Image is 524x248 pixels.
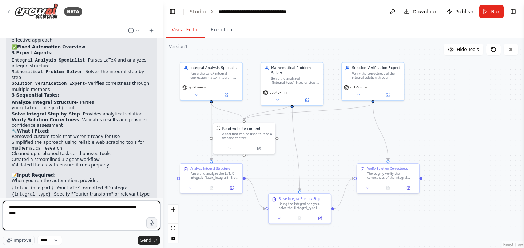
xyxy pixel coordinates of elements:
[15,3,58,20] img: Logo
[201,185,222,191] button: No output available
[209,103,214,160] g: Edge from fa5716eb-a984-4af0-9a79-ff3c42242e6b to 20d80ccd-0c4c-4700-82c0-b143cb5647d8
[444,5,476,18] button: Publish
[168,233,178,243] button: toggle interactivity
[12,162,151,168] li: Validated the crew to ensure it runs properly
[352,66,401,71] div: Solution Verification Expert
[289,215,310,221] button: No output available
[12,58,151,69] li: - Parses LaTeX and analyzes integral structure
[12,140,151,151] li: Simplified the approach using reliable web scraping tools for mathematical research
[125,26,143,35] button: Switch to previous chat
[491,8,501,15] span: Run
[12,92,59,98] strong: 3 Sequential Tasks:
[334,176,354,211] g: Edge from a37bb75e-e869-446e-868a-7b1b5f92a7f3 to 228ffb3a-3a76-4afe-a949-a40abe92f374
[190,66,239,71] div: Integral Analysis Specialist
[508,7,518,17] button: Show right sidebar
[146,217,157,228] button: Click to speak your automation idea
[213,123,275,154] div: ScrapeWebsiteToolRead website contentA tool that can be used to read a website content.
[12,185,151,192] li: - Your LaTeX-formatted 3D integral
[12,157,151,163] li: Created a streamlined 3-agent workflow
[271,76,320,84] div: Solve the analyzed {integral_type} integral step-by-step, showing all mathematical work, intermed...
[271,66,320,76] div: Mathematical Problem Solver
[370,103,391,160] g: Edge from 5c03080b-1925-44ca-88b7-e7c9696888d2 to 228ffb3a-3a76-4afe-a949-a40abe92f374
[12,44,151,50] h2: ✅
[279,202,328,210] div: Using the integral analysis, solve the {integral_type} integral analytically. Provide complete st...
[12,117,151,129] li: - Validates results and provides confidence assessment
[242,103,295,120] g: Edge from 546cef1e-632b-41f2-841f-1457775ac47c to abbffa5d-de7a-407c-a308-f4c1972575bd
[279,197,320,201] div: Solve Integral Step-by-Step
[189,86,206,90] span: gpt-4o-mini
[138,236,160,245] button: Send
[17,44,85,50] strong: Fixed Automation Overview
[12,117,79,122] strong: Verify Solution Correctness
[12,192,51,197] code: {integral_type}
[13,237,31,243] span: Improve
[12,129,151,134] h2: 🔧
[444,44,483,55] button: Hide Tools
[12,134,151,140] li: Removed custom tools that weren't ready for use
[12,173,151,178] h2: 📝
[457,47,479,52] span: Hide Tools
[190,9,206,15] a: Studio
[373,92,402,98] button: Open in side panel
[270,91,287,95] span: gpt-4o-mini
[261,62,323,106] div: Mathematical Problem SolverSolve the analyzed {integral_type} integral step-by-step, showing all ...
[12,151,151,157] li: Cleaned up orphaned tasks and unused tools
[12,192,151,198] li: - Specify "Fourier-transform" or relevant type
[190,172,239,180] div: Parse and analyze the LaTeX integral: {latex_integral}. Break down its mathematical structure, id...
[455,8,473,15] span: Publish
[180,62,243,101] div: Integral Analysis SpecialistParse the LaTeX integral expression {latex_integral}, analyze its mat...
[12,100,77,105] strong: Analyze Integral Structure
[503,243,523,247] a: React Flow attribution
[357,163,420,194] div: Verify Solution CorrectnessThoroughly verify the correctness of the integral solution using multi...
[311,215,329,221] button: Open in side panel
[12,70,82,75] code: Mathematical Problem Solver
[12,81,151,92] li: - Verifies correctness through multiple methods
[212,92,240,98] button: Open in side panel
[352,71,401,79] div: Verify the correctness of the integral solution through multiple methods including dimensional an...
[367,166,408,170] div: Verify Solution Correctness
[190,8,300,15] nav: breadcrumb
[205,23,238,38] button: Execution
[21,106,63,111] code: {latex_integral}
[400,185,417,191] button: Open in side panel
[168,205,178,243] div: React Flow controls
[290,103,302,190] g: Edge from 546cef1e-632b-41f2-841f-1457775ac47c to a37bb75e-e869-446e-868a-7b1b5f92a7f3
[12,81,85,86] code: Solution Verification Expert
[166,23,205,38] button: Visual Editor
[190,166,230,170] div: Analyze Integral Structure
[17,129,50,134] strong: What I Fixed:
[209,103,247,120] g: Edge from fa5716eb-a984-4af0-9a79-ff3c42242e6b to abbffa5d-de7a-407c-a308-f4c1972575bd
[413,8,438,15] span: Download
[293,97,321,103] button: Open in side panel
[268,193,331,224] div: Solve Integral Step-by-StepUsing the integral analysis, solve the {integral_type} integral analyt...
[216,126,220,130] img: ScrapeWebsiteTool
[168,205,178,214] button: zoom in
[223,185,241,191] button: Open in side panel
[167,7,178,17] button: Hide left sidebar
[3,236,35,245] button: Improve
[12,111,80,117] strong: Solve Integral Step-by-Step
[64,7,82,16] div: BETA
[12,178,151,184] p: When you run the automation, provide:
[12,186,53,191] code: {latex_integral}
[17,173,56,178] strong: Input Required:
[350,86,368,90] span: gpt-4o-mini
[377,185,399,191] button: No output available
[169,44,188,50] div: Version 1
[246,176,354,181] g: Edge from 20d80ccd-0c4c-4700-82c0-b143cb5647d8 to 228ffb3a-3a76-4afe-a949-a40abe92f374
[12,100,151,111] li: - Parses your input
[190,71,239,79] div: Parse the LaTeX integral expression {latex_integral}, analyze its mathematical structure, and det...
[367,172,416,180] div: Thoroughly verify the correctness of the integral solution using multiple validation methods. Che...
[146,26,157,35] button: Start a new chat
[245,146,273,152] button: Open in side panel
[222,126,261,131] div: Read website content
[168,214,178,224] button: zoom out
[246,176,265,211] g: Edge from 20d80ccd-0c4c-4700-82c0-b143cb5647d8 to a37bb75e-e869-446e-868a-7b1b5f92a7f3
[140,237,151,243] span: Send
[180,163,243,194] div: Analyze Integral StructureParse and analyze the LaTeX integral: {latex_integral}. Break down its ...
[341,62,404,101] div: Solution Verification ExpertVerify the correctness of the integral solution through multiple meth...
[222,132,272,140] div: A tool that can be used to read a website content.
[12,111,151,117] li: - Provides analytical solution
[242,103,376,120] g: Edge from 5c03080b-1925-44ca-88b7-e7c9696888d2 to abbffa5d-de7a-407c-a308-f4c1972575bd
[401,5,441,18] button: Download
